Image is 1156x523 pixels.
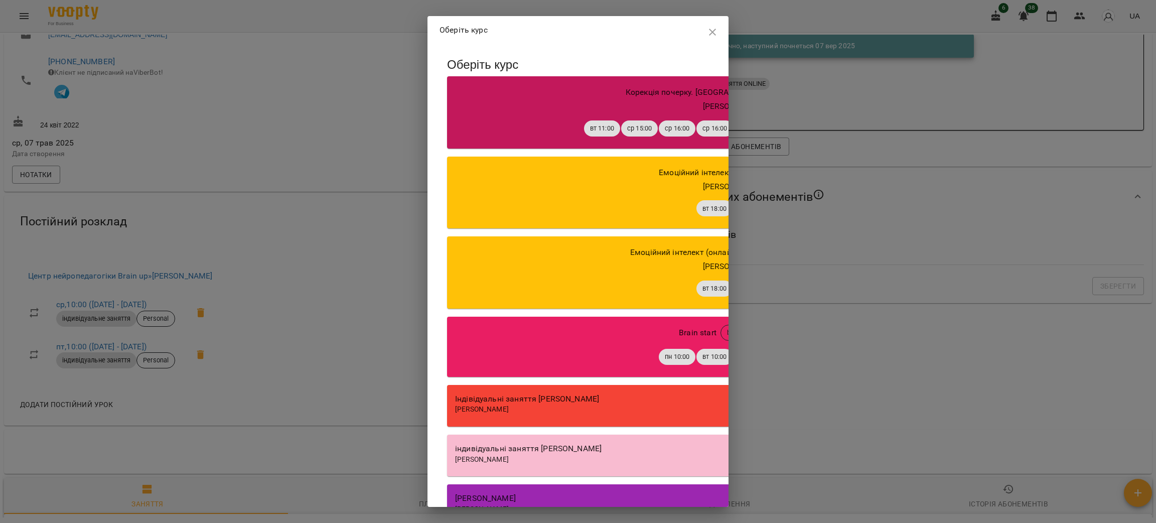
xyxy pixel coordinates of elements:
[696,352,733,361] span: вт 10:00
[455,393,1011,405] div: Індівідуальні заняття [PERSON_NAME]
[455,505,509,513] span: [PERSON_NAME]
[447,157,1019,229] button: Емоційний інтелектЕмоційний інтелект[PERSON_NAME]вт 18:00чт 18:00
[447,317,1019,377] button: Brain startbrainstart_мінськапн 10:00вт 10:00чт 10:00пт 10:00
[659,123,695,133] span: ср 16:00
[626,86,771,98] p: Корекція почерку. [GEOGRAPHIC_DATA]
[696,123,733,133] span: ср 16:00
[679,327,716,339] p: Brain start
[447,58,1019,71] h3: Оберіть курс
[703,182,764,191] span: [PERSON_NAME]
[455,455,509,463] span: [PERSON_NAME]
[721,328,787,337] span: brainstart_мінська
[455,405,509,413] span: [PERSON_NAME]
[703,101,764,111] span: [PERSON_NAME]
[447,236,1019,309] button: Емоційний інтелект (онлайн)Емоційний інтелект онлайн[PERSON_NAME]вт 18:00чт 18:00
[703,261,764,271] span: [PERSON_NAME]
[696,284,733,293] span: вт 18:00
[447,76,1019,149] button: Корекція почерку. [GEOGRAPHIC_DATA]корекція почерку[PERSON_NAME]вт 11:00ср 15:00ср 16:00ср 16:00ч...
[621,123,658,133] span: ср 15:00
[630,246,739,258] p: Емоційний інтелект (онлайн)
[659,167,733,179] p: Емоційний інтелект
[584,123,620,133] span: вт 11:00
[455,492,1011,504] div: [PERSON_NAME]
[455,443,1011,455] div: індивідуальні заняття [PERSON_NAME]
[440,24,488,36] p: Оберіть курс
[659,352,695,361] span: пн 10:00
[696,204,733,213] span: вт 18:00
